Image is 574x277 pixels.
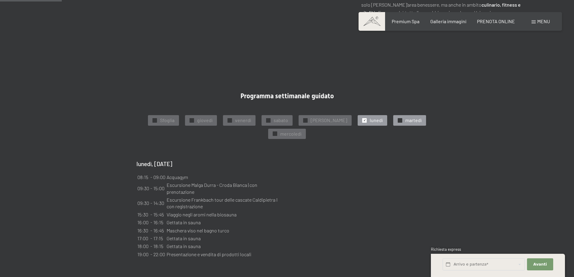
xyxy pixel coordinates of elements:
[274,117,288,124] span: sabato
[280,131,301,137] span: mercoledì
[166,211,282,218] td: Viaggio negli aromi nella biosauna
[191,118,193,122] span: ✓
[137,251,149,258] td: 19:00
[166,235,282,242] td: Gettata in sauna
[154,118,156,122] span: ✓
[160,117,174,124] span: Sfoglia
[136,160,172,167] b: lunedì, [DATE]
[153,174,166,181] td: 09:00
[363,118,366,122] span: ✓
[370,117,383,124] span: lunedì
[153,181,166,196] td: 15:00
[166,251,282,258] td: Presentazione e vendita di prodotti locali
[197,117,212,124] span: giovedì
[137,174,149,181] td: 08:15
[229,118,231,122] span: ✓
[150,174,152,181] td: -
[166,243,282,250] td: Gettata in sauna
[311,117,347,124] span: [PERSON_NAME]
[137,211,149,218] td: 15:30
[137,243,149,250] td: 18:00
[150,243,152,250] td: -
[304,118,307,122] span: ✓
[150,181,152,196] td: -
[405,117,422,124] span: martedì
[137,235,149,242] td: 17:00
[533,262,547,267] span: Avanti
[153,219,166,226] td: 16:15
[150,235,152,242] td: -
[153,227,166,234] td: 16:45
[166,181,282,196] td: Escursione Malga Durra - Croda Bianca | con prenotazione
[527,258,553,271] button: Avanti
[153,235,166,242] td: 17:15
[166,196,282,210] td: Escursione Frankbach tour delle cascate Caldipietra I con registrazione
[392,18,419,24] a: Premium Spa
[430,18,466,24] a: Galleria immagini
[150,196,152,210] td: -
[137,181,149,196] td: 09:30
[137,219,149,226] td: 16:00
[537,18,550,24] span: Menu
[153,243,166,250] td: 18:15
[153,211,166,218] td: 15:45
[150,219,152,226] td: -
[166,227,282,234] td: Maschera viso nel bagno turco
[137,227,149,234] td: 16:30
[274,132,276,136] span: ✓
[166,219,282,226] td: Gettata in sauna
[431,247,461,252] span: Richiesta express
[235,117,251,124] span: venerdì
[137,196,149,210] td: 09:30
[150,251,152,258] td: -
[153,251,166,258] td: 22:00
[477,18,515,24] a: PRENOTA ONLINE
[399,118,401,122] span: ✓
[240,92,334,100] span: Programma settimanale guidato
[166,174,282,181] td: Acquagym
[153,196,166,210] td: 14:30
[150,211,152,218] td: -
[267,118,270,122] span: ✓
[150,227,152,234] td: -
